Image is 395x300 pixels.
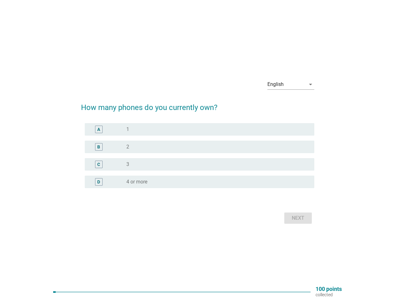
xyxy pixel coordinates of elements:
i: arrow_drop_down [307,81,314,88]
div: B [97,144,100,150]
label: 4 or more [126,179,147,185]
div: English [267,82,284,87]
label: 3 [126,161,129,167]
div: D [97,179,100,185]
p: collected [316,292,342,297]
div: C [97,161,100,168]
p: 100 points [316,286,342,292]
label: 2 [126,144,129,150]
label: 1 [126,126,129,132]
div: A [97,126,100,133]
h2: How many phones do you currently own? [81,96,314,113]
